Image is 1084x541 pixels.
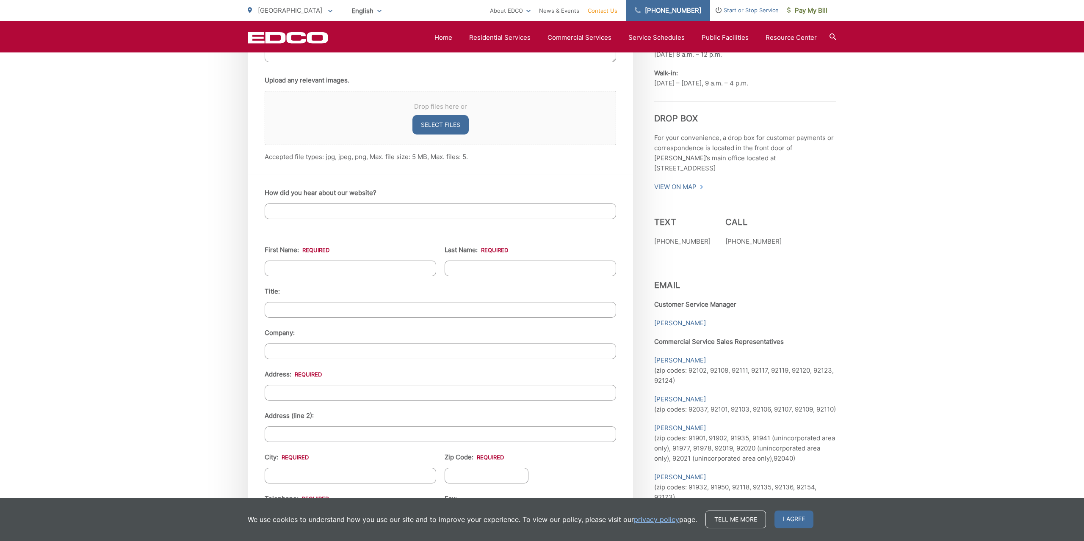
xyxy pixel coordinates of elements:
a: View On Map [654,182,704,192]
label: Fax: [445,495,457,503]
a: EDCD logo. Return to the homepage. [248,32,328,44]
p: We use cookies to understand how you use our site and to improve your experience. To view our pol... [248,514,697,525]
p: For your convenience, a drop box for customer payments or correspondence is located in the front ... [654,133,836,173]
a: Contact Us [588,5,617,16]
a: Commercial Services [548,33,611,43]
label: Company: [265,329,295,337]
label: First Name: [265,246,329,254]
b: Customer Service Manager [654,300,736,308]
label: City: [265,453,309,461]
a: [PERSON_NAME] [654,423,706,433]
a: [PERSON_NAME] [654,472,706,482]
label: Address: [265,371,322,378]
a: Service Schedules [628,33,685,43]
p: [PHONE_NUMBER] [654,236,711,247]
p: [DATE] – [DATE], 9 a.m. – 4 p.m. [654,68,836,88]
label: Zip Code: [445,453,504,461]
span: I agree [774,511,813,528]
a: About EDCO [490,5,531,16]
span: Accepted file types: jpg, jpeg, png, Max. file size: 5 MB, Max. files: 5. [265,153,468,161]
label: How did you hear about our website? [265,189,376,197]
button: select files, upload any relevant images. [412,115,469,135]
p: (zip codes: 92037, 92101, 92103, 92106, 92107, 92109, 92110) [654,394,836,415]
a: [PERSON_NAME] [654,394,706,404]
b: Walk-in: [654,69,678,77]
a: News & Events [539,5,579,16]
span: English [345,3,388,18]
a: privacy policy [634,514,679,525]
p: (zip codes: 91901, 91902, 91935, 91941 (unincorporated area only), 91977, 91978, 92019, 92020 (un... [654,423,836,464]
label: Last Name: [445,246,508,254]
a: [PERSON_NAME] [654,355,706,365]
label: Upload any relevant images. [265,77,349,84]
p: (zip codes: 91932, 91950, 92118, 92135, 92136, 92154, 92173) [654,472,836,503]
label: Telephone: [265,495,329,503]
a: Tell me more [705,511,766,528]
p: [PHONE_NUMBER] [725,236,782,247]
a: Resource Center [766,33,817,43]
a: [PERSON_NAME] [654,318,706,328]
a: Public Facilities [702,33,749,43]
a: Residential Services [469,33,531,43]
label: Title: [265,288,280,295]
h3: Text [654,217,711,227]
span: Drop files here or [275,102,606,112]
span: Pay My Bill [787,5,827,16]
h3: Call [725,217,782,227]
a: Home [434,33,452,43]
b: Commercial Service Sales Representatives [654,338,784,346]
label: Address (line 2): [265,412,314,420]
span: [GEOGRAPHIC_DATA] [258,6,322,14]
h3: Drop Box [654,101,836,124]
p: (zip codes: 92102, 92108, 92111, 92117, 92119, 92120, 92123, 92124) [654,355,836,386]
h3: Email [654,268,836,290]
